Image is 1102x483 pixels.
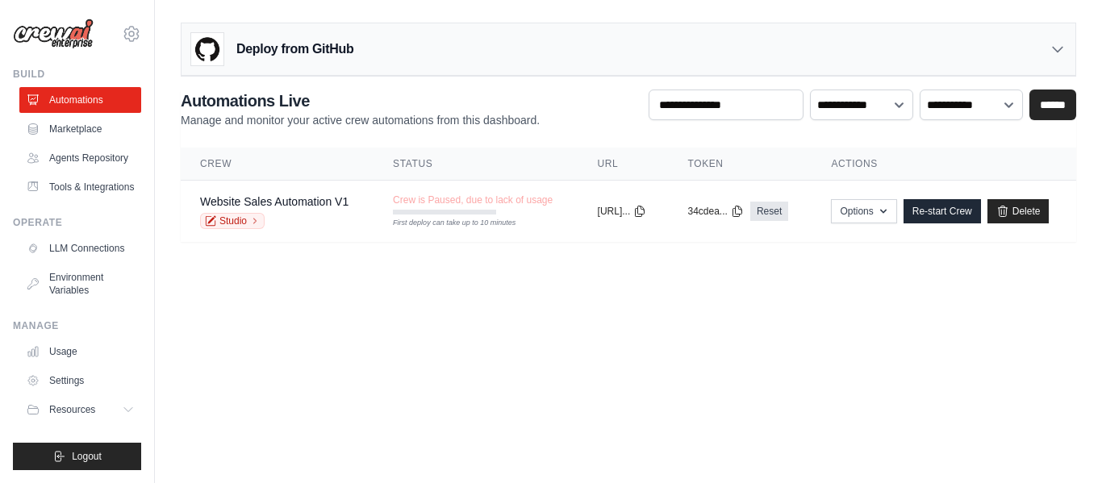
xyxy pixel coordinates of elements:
a: Environment Variables [19,264,141,303]
button: 34cdea... [688,205,744,218]
a: Reset [750,202,788,221]
div: Build [13,68,141,81]
div: First deploy can take up to 10 minutes [393,218,496,229]
a: Automations [19,87,141,113]
th: URL [578,148,669,181]
span: Logout [72,450,102,463]
span: Resources [49,403,95,416]
p: Manage and monitor your active crew automations from this dashboard. [181,112,540,128]
h3: Deploy from GitHub [236,40,353,59]
a: Marketplace [19,116,141,142]
button: Options [831,199,896,223]
th: Token [669,148,812,181]
a: Agents Repository [19,145,141,171]
button: Logout [13,443,141,470]
a: Studio [200,213,265,229]
div: Manage [13,319,141,332]
span: Crew is Paused, due to lack of usage [393,194,553,206]
button: Resources [19,397,141,423]
a: Re-start Crew [904,199,981,223]
img: GitHub Logo [191,33,223,65]
a: Tools & Integrations [19,174,141,200]
a: Settings [19,368,141,393]
img: Logo [13,19,94,49]
div: Operate [13,216,141,229]
th: Actions [812,148,1076,181]
a: Website Sales Automation V1 [200,195,349,208]
h2: Automations Live [181,90,540,112]
a: LLM Connections [19,235,141,261]
a: Delete [987,199,1050,223]
a: Usage [19,339,141,364]
th: Status [374,148,578,181]
th: Crew [181,148,374,181]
